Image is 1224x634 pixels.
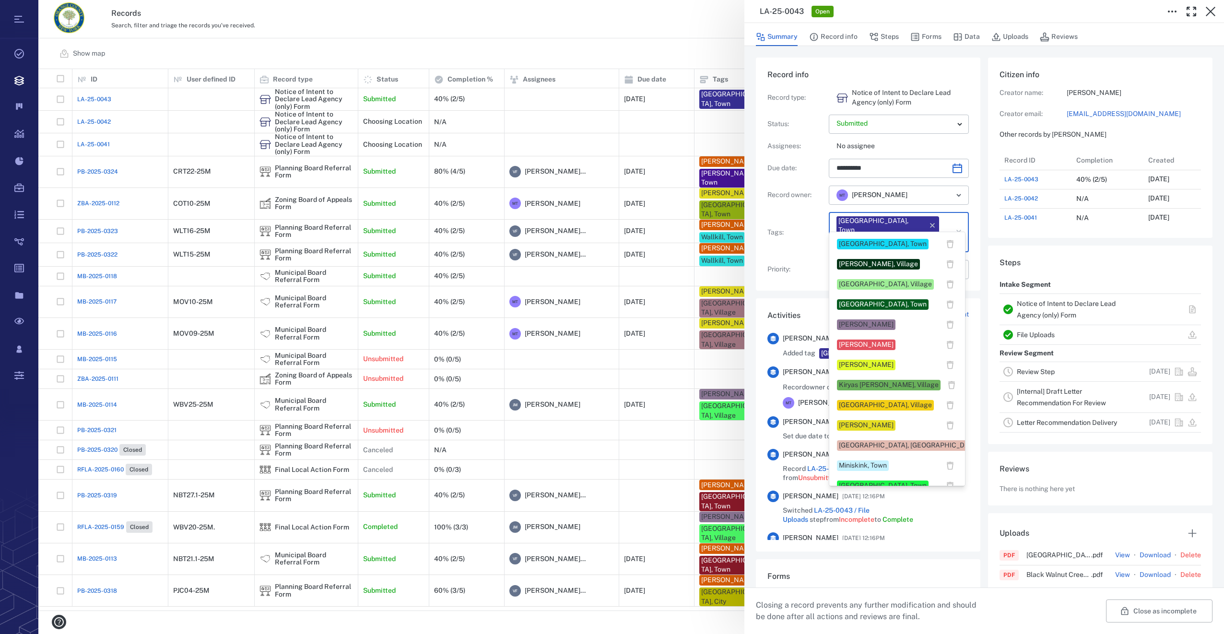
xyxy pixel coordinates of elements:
[22,7,41,15] span: Help
[767,571,969,582] h6: Forms
[783,397,794,409] div: M T
[1091,552,1115,558] span: . pdf
[1149,367,1170,376] p: [DATE]
[1149,392,1170,402] p: [DATE]
[1004,213,1037,222] span: LA-25-0041
[1173,550,1178,561] p: ·
[767,69,969,81] h6: Record info
[1163,2,1182,21] button: Toggle to Edit Boxes
[1026,552,1115,558] span: [GEOGRAPHIC_DATA] Plan Map [DATE]
[852,88,969,107] p: Notice of Intent to Declare Lead Agency (only) Form
[943,418,957,433] button: delete
[943,277,957,292] button: delete
[1003,551,1015,560] div: PDF
[1115,570,1130,580] button: View
[943,398,957,412] button: delete
[883,516,913,523] span: Complete
[1140,551,1171,560] a: Download
[1000,345,1054,362] p: Review Segment
[953,28,980,46] button: Data
[1132,569,1138,581] p: ·
[756,599,984,622] p: Closing a record prevents any further modification and should be done after all actions and revie...
[838,216,924,235] div: [GEOGRAPHIC_DATA], Town
[783,367,838,377] span: [PERSON_NAME]
[767,265,825,274] p: Priority :
[839,516,874,523] span: Incomplete
[836,141,969,151] p: No assignee
[869,28,899,46] button: Steps
[767,228,825,237] p: Tags :
[783,506,870,524] a: LA-25-0043 / File Uploads
[1000,69,1201,81] h6: Citizen info
[839,340,894,350] div: [PERSON_NAME]
[1000,484,1075,494] p: There is nothing here yet
[1004,175,1038,184] a: LA-25-0043
[988,58,1212,246] div: Citizen infoCreator name:[PERSON_NAME]Creator email:[EMAIL_ADDRESS][DOMAIN_NAME]Other records by ...
[783,533,838,543] span: [PERSON_NAME]
[1076,176,1107,183] div: 40% (2/5)
[798,398,854,408] span: [PERSON_NAME]
[988,513,1212,604] div: UploadsPDF[GEOGRAPHIC_DATA] Plan Map [DATE].pdfView·Download·DeletePDFBlack Walnut Creek Establis...
[991,28,1028,46] button: Uploads
[756,28,798,46] button: Summary
[1148,147,1174,174] div: Created
[783,450,838,459] span: [PERSON_NAME]
[842,491,885,502] span: [DATE] 12:16PM
[943,317,957,332] button: delete
[1004,147,1036,174] div: Record ID
[813,8,832,16] span: Open
[839,239,927,249] div: [GEOGRAPHIC_DATA], Town
[807,465,846,472] a: LA-25-0043
[1017,419,1117,426] a: Letter Recommendation Delivery
[952,225,965,239] button: Clear
[1140,570,1171,580] a: Download
[836,92,848,104] div: Notice of Intent to Declare Lead Agency (only) Form
[783,417,838,427] span: [PERSON_NAME]
[783,432,853,441] span: Set due date to
[1076,147,1113,174] div: Completion
[836,119,953,129] p: Submitted
[1148,175,1169,184] p: [DATE]
[842,532,885,544] span: [DATE] 12:16PM
[943,237,957,251] button: delete
[1067,88,1201,98] p: [PERSON_NAME]
[1182,2,1201,21] button: Toggle Fullscreen
[1148,194,1169,203] p: [DATE]
[839,421,894,430] div: [PERSON_NAME]
[783,349,815,358] span: Added tag
[1004,194,1038,203] a: LA-25-0042
[798,474,838,481] span: Unsubmitted
[943,358,957,372] button: delete
[1201,2,1220,21] button: Close
[839,461,887,470] div: Miniskink, Town
[767,93,825,103] p: Record type :
[948,159,967,178] button: Choose date, selected date is Sep 24, 2025
[1000,88,1067,98] p: Creator name:
[1017,300,1116,319] a: Notice of Intent to Declare Lead Agency (only) Form
[756,559,980,628] div: FormsNotice of Intent to Declare Lead Agency (only) FormView form in the stepMail formPrint form
[1000,463,1201,475] h6: Reviews
[1180,570,1201,580] button: Delete
[952,188,965,202] button: Open
[1091,571,1115,578] span: . pdf
[821,349,910,358] div: [GEOGRAPHIC_DATA], Town
[988,452,1212,513] div: ReviewsThere is nothing here yet
[988,246,1212,452] div: StepsIntake SegmentNotice of Intent to Declare Lead Agency (only) FormFile UploadsReview SegmentR...
[767,119,825,129] p: Status :
[943,479,957,493] button: delete
[1000,151,1071,170] div: Record ID
[943,297,957,312] button: delete
[1115,551,1130,560] button: View
[839,320,894,329] div: [PERSON_NAME]
[1071,151,1143,170] div: Completion
[767,310,800,321] h6: Activities
[852,190,907,200] span: [PERSON_NAME]
[910,28,942,46] button: Forms
[756,58,980,298] div: Record infoRecord type:Notice of Intent to Declare Lead Agency (only) FormStatus:Assignees:No ass...
[783,334,838,343] span: [PERSON_NAME]
[783,506,969,525] span: Switched step from to
[767,141,825,151] p: Assignees :
[783,464,969,483] span: Record switched from to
